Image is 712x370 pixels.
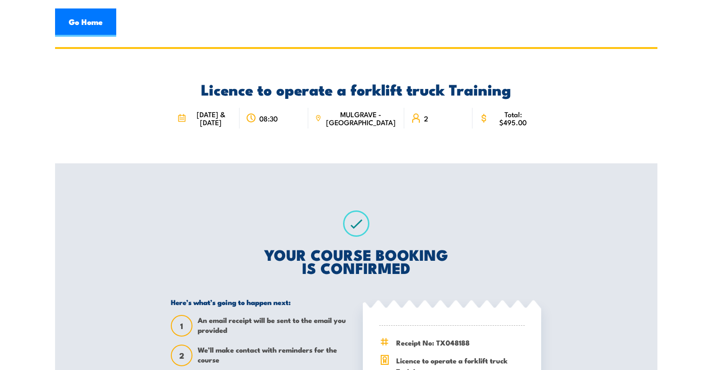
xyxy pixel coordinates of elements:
h2: Licence to operate a forklift truck Training [171,82,541,96]
span: 1 [172,321,192,331]
span: We’ll make contact with reminders for the course [198,345,349,366]
span: 2 [424,114,428,122]
span: 08:30 [259,114,278,122]
a: Go Home [55,8,116,37]
span: Receipt No: TX048188 [396,337,525,348]
span: 2 [172,351,192,361]
h2: YOUR COURSE BOOKING IS CONFIRMED [171,248,541,274]
span: [DATE] & [DATE] [189,110,232,126]
span: MULGRAVE - [GEOGRAPHIC_DATA] [324,110,398,126]
span: Total: $495.00 [492,110,535,126]
h5: Here’s what’s going to happen next: [171,298,349,306]
span: An email receipt will be sent to the email you provided [198,315,349,337]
